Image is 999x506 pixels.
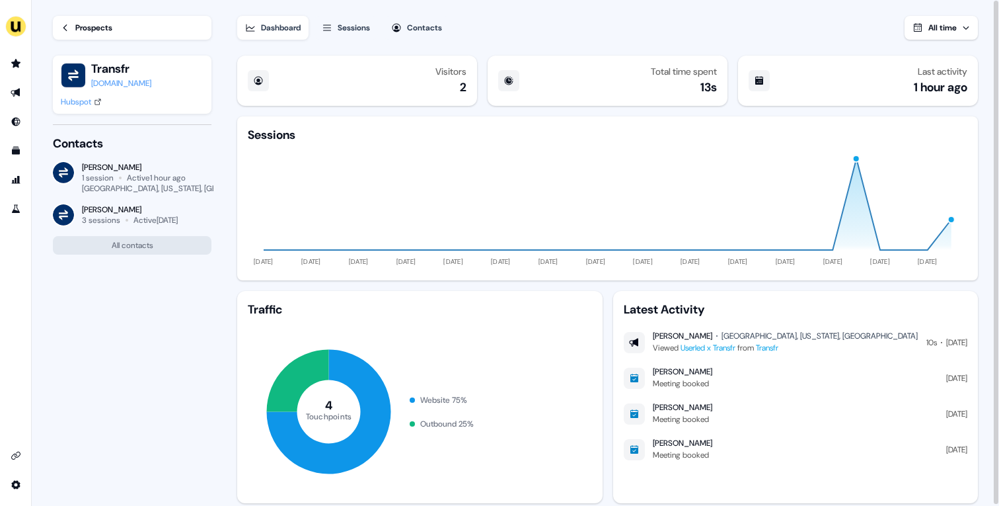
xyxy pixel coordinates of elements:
a: Transfr [756,343,778,353]
div: Total time spent [651,66,717,77]
tspan: [DATE] [776,257,795,266]
div: 1 hour ago [914,79,967,95]
div: 1 session [82,173,114,183]
div: [DATE] [946,336,967,349]
div: Visitors [435,66,466,77]
div: [DATE] [946,443,967,456]
button: Contacts [383,16,450,40]
tspan: [DATE] [728,257,748,266]
tspan: [DATE] [538,257,558,266]
a: Go to integrations [5,474,26,495]
div: [PERSON_NAME] [653,402,712,413]
button: Dashboard [237,16,309,40]
div: Contacts [53,136,211,151]
tspan: [DATE] [634,257,653,266]
div: Contacts [407,21,442,34]
a: Prospects [53,16,211,40]
a: Go to integrations [5,445,26,466]
div: Sessions [338,21,370,34]
div: [PERSON_NAME] [653,366,712,377]
a: Hubspot [61,95,102,108]
div: [PERSON_NAME] [82,162,211,173]
div: Last activity [918,66,967,77]
a: Userled x Transfr [681,343,735,353]
div: [PERSON_NAME] [653,438,712,448]
div: Sessions [248,127,295,143]
div: Active [DATE] [133,215,178,226]
div: [GEOGRAPHIC_DATA], [US_STATE], [GEOGRAPHIC_DATA] [721,331,918,341]
div: [PERSON_NAME] [82,204,178,215]
div: [PERSON_NAME] [653,331,712,341]
div: Traffic [248,302,591,317]
div: Meeting booked [653,448,712,462]
div: 2 [460,79,466,95]
div: Meeting booked [653,413,712,426]
a: Go to prospects [5,53,26,74]
div: [DATE] [946,407,967,421]
tspan: 4 [325,398,332,413]
div: [GEOGRAPHIC_DATA], [US_STATE], [GEOGRAPHIC_DATA] [82,183,280,194]
div: Prospects [75,21,112,34]
span: All time [928,22,957,33]
tspan: [DATE] [349,257,369,266]
div: Hubspot [61,95,91,108]
tspan: [DATE] [681,257,700,266]
div: Latest Activity [624,302,967,317]
a: Go to attribution [5,169,26,190]
button: All contacts [53,236,211,255]
div: Active 1 hour ago [127,173,186,183]
tspan: [DATE] [491,257,511,266]
div: [DATE] [946,372,967,385]
button: Transfr [91,61,151,77]
tspan: [DATE] [301,257,321,266]
div: 10s [926,336,937,349]
div: Outbound 25 % [420,417,474,431]
tspan: [DATE] [871,257,891,266]
a: Go to templates [5,140,26,161]
tspan: [DATE] [444,257,464,266]
tspan: [DATE] [823,257,843,266]
tspan: [DATE] [918,257,938,266]
a: Go to Inbound [5,111,26,132]
div: Website 75 % [420,394,467,407]
div: 3 sessions [82,215,120,226]
a: Go to outbound experience [5,82,26,103]
div: Meeting booked [653,377,712,390]
a: [DOMAIN_NAME] [91,77,151,90]
a: Go to experiments [5,198,26,220]
tspan: [DATE] [396,257,416,266]
button: Sessions [314,16,378,40]
tspan: [DATE] [586,257,606,266]
div: Dashboard [261,21,301,34]
div: Viewed from [653,341,918,355]
div: 13s [700,79,717,95]
tspan: Touchpoints [306,411,352,421]
tspan: [DATE] [254,257,274,266]
button: All time [905,16,978,40]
